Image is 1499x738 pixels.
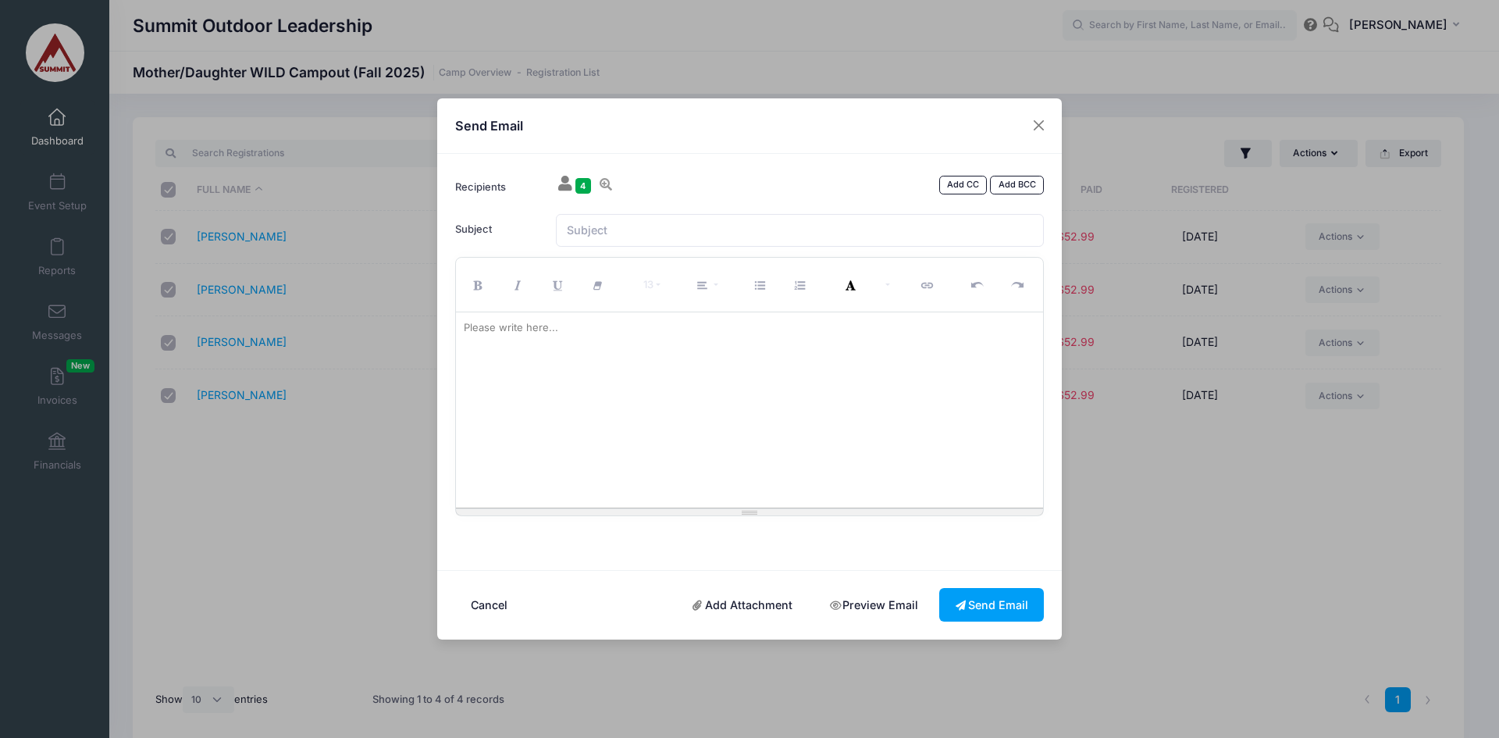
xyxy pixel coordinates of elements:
[990,176,1044,194] a: Add BCC
[831,262,872,308] button: Recent Color
[447,172,548,204] label: Recipients
[643,278,653,291] span: 13
[1025,112,1053,140] button: Close
[782,262,822,308] button: Ordered list (CTRL+SHIFT+NUM8)
[575,178,591,193] span: 4
[455,116,523,135] h4: Send Email
[908,262,949,308] button: Link (CTRL+K)
[742,262,782,308] button: Unordered list (CTRL+SHIFT+NUM7)
[871,262,899,308] button: More Color
[677,588,809,622] a: Add Attachment
[556,214,1045,248] input: Subject
[500,262,540,308] button: Italic (CTRL+I)
[539,262,580,308] button: Underline (CTRL+U)
[455,588,524,622] button: Cancel
[939,588,1044,622] button: Send Email
[939,176,988,194] a: Add CC
[579,262,620,308] button: Remove Font Style (CTRL+\)
[460,262,500,308] button: Bold (CTRL+B)
[959,262,999,308] button: Undo (CTRL+Z)
[456,312,566,344] div: Please write here...
[814,588,934,622] a: Preview Email
[629,262,674,308] button: Font Size
[999,262,1039,308] button: Redo (CTRL+Y)
[456,508,1044,515] div: Resize
[447,214,548,248] label: Subject
[684,262,732,308] button: Paragraph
